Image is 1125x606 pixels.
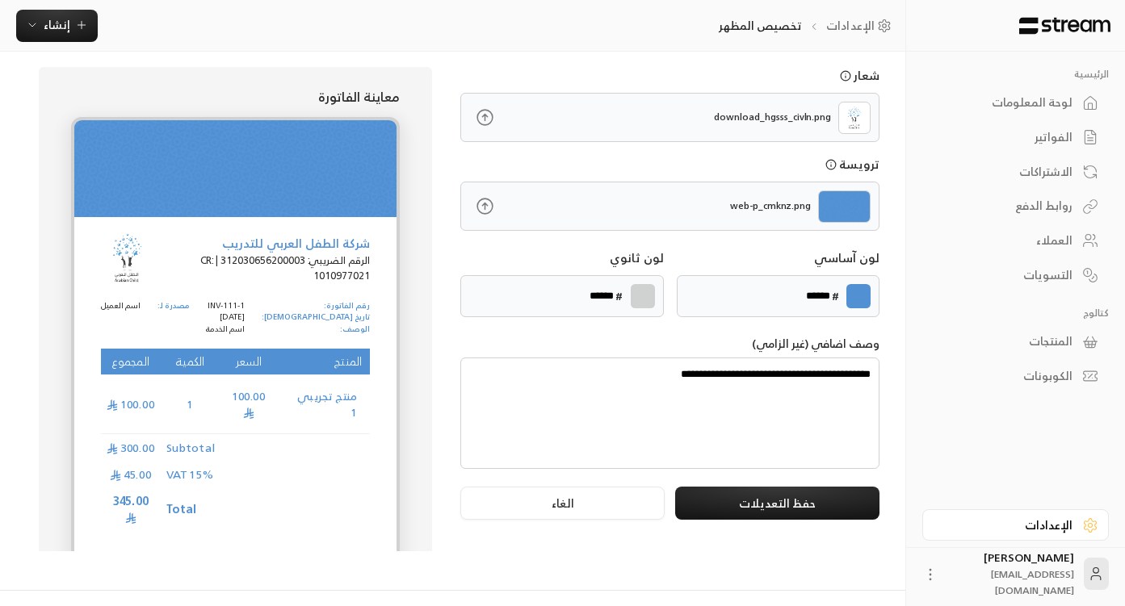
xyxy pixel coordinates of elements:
a: التسويات [922,259,1109,290]
p: شركة الطفل العربي للتدريب [154,235,370,253]
p: INV-111-1 [206,300,245,312]
div: التسويات [942,267,1073,283]
p: ترويسة [839,156,879,173]
div: العملاء [942,232,1073,249]
th: السعر [220,349,278,376]
p: الرئيسية [922,68,1109,81]
div: الفواتير [942,129,1073,145]
p: # [832,287,839,305]
div: [PERSON_NAME] [948,550,1074,598]
a: الفواتير [922,122,1109,153]
a: المنتجات [922,326,1109,357]
p: وصف اضافي (غير الزامي) [460,335,879,352]
p: شعار [854,67,879,85]
td: 345.00 [101,487,161,530]
p: معاينة الفاتورة [71,87,399,107]
div: روابط الدفع [942,198,1073,214]
p: تاريخ [DEMOGRAPHIC_DATA]: [262,311,370,324]
div: الإعدادات [942,517,1073,533]
a: العملاء [922,225,1109,257]
div: الكوبونات [942,368,1073,384]
p: لون آساسي [814,249,879,267]
td: 300.00 [101,434,161,461]
a: الإعدادات [826,18,897,34]
a: الاشتراكات [922,156,1109,187]
p: اسم الخدمة [206,324,245,336]
p: كتالوج [922,307,1109,320]
p: الرقم الضريبي: 312030656200003 | CR: 1010977021 [154,253,370,282]
svg: يجب أن يكون حجم الشعار اقل من 1MB, الملفات المقبولة هيا PNG و JPG [825,159,837,170]
nav: breadcrumb [719,18,896,34]
p: مصدرة لـ: [157,300,190,312]
svg: يجب أن يكون حجم الشعار اقل من 1MB, الملفات المقبولة هيا PNG و JPG [840,70,851,81]
td: Subtotal [161,434,220,461]
img: web-p_cmknz.png [74,120,396,217]
img: Logo [1018,17,1112,35]
div: الاشتراكات [942,164,1073,180]
p: رقم الفاتورة: [262,300,370,312]
a: الإعدادات [922,509,1109,541]
td: 100.00 [101,375,161,434]
p: web-p_cmknz.png [730,199,811,213]
p: اسم العميل [101,300,141,312]
span: [EMAIL_ADDRESS][DOMAIN_NAME] [991,566,1074,599]
p: لون ثانوي [610,249,664,267]
button: حفظ التعديلات [675,487,879,520]
img: Logo [842,106,867,130]
span: إنشاء [44,15,70,35]
td: Total [161,487,220,530]
p: # [615,287,623,305]
img: header [818,190,871,223]
span: 1 [183,396,199,412]
button: الغاء [460,487,665,520]
div: المنتجات [942,333,1073,349]
p: الوصف: [262,324,370,336]
th: الكمية [161,349,220,376]
p: تخصيص المظهر [719,18,802,34]
div: لوحة المعلومات [942,94,1073,111]
td: VAT 15% [161,461,220,487]
p: download_hgsss_civln.png [714,111,831,124]
a: روابط الدفع [922,190,1109,222]
table: Products Preview [101,349,370,531]
td: 100.00 [220,375,278,434]
a: لوحة المعلومات [922,87,1109,119]
th: المنتج [278,349,370,376]
img: Logo [101,230,154,286]
td: 45.00 [101,461,161,487]
button: إنشاء [16,10,98,42]
p: [DATE] [206,311,245,324]
a: الكوبونات [922,361,1109,392]
td: منتج تجريبي 1 [278,375,370,434]
th: المجموع [101,349,161,376]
